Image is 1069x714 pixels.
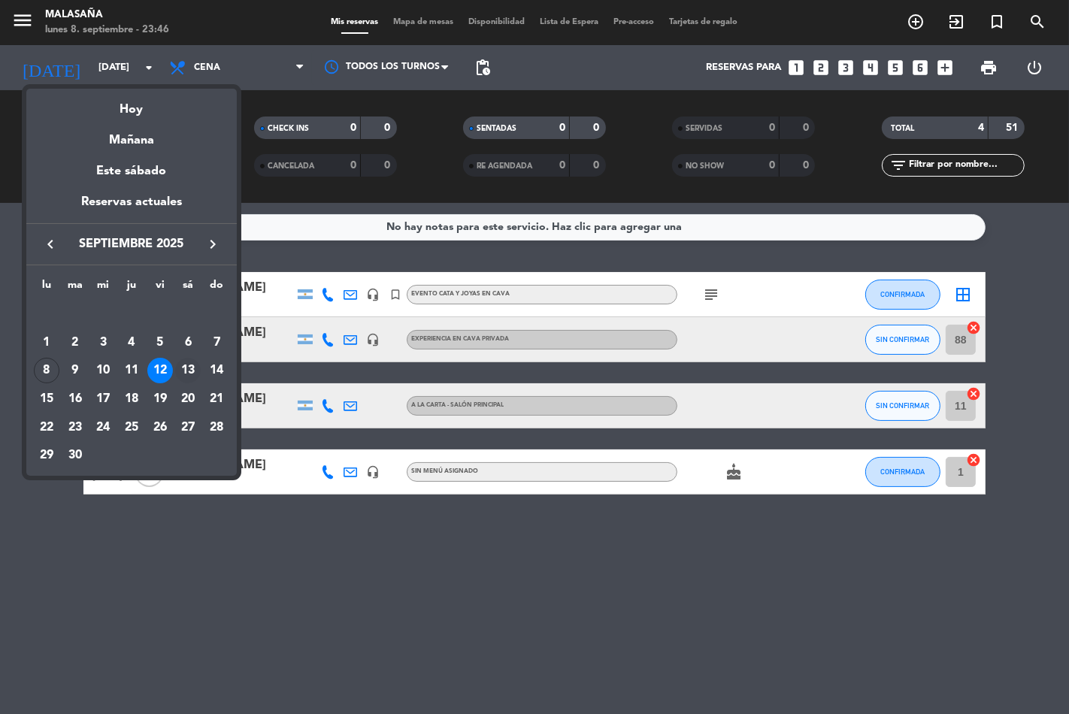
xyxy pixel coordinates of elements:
div: 3 [90,330,116,355]
div: 15 [34,386,59,412]
div: 29 [34,443,59,468]
div: 19 [147,386,173,412]
div: 22 [34,415,59,440]
div: 2 [62,330,88,355]
td: 13 de septiembre de 2025 [174,357,203,386]
td: 1 de septiembre de 2025 [32,328,61,357]
td: 4 de septiembre de 2025 [117,328,146,357]
i: keyboard_arrow_right [204,235,222,253]
div: 25 [119,415,144,440]
div: 17 [90,386,116,412]
span: septiembre 2025 [64,234,199,254]
div: 21 [204,386,229,412]
th: sábado [174,277,203,300]
td: 8 de septiembre de 2025 [32,357,61,386]
td: 21 de septiembre de 2025 [202,385,231,413]
div: 27 [175,415,201,440]
td: 30 de septiembre de 2025 [61,442,89,470]
th: lunes [32,277,61,300]
td: 5 de septiembre de 2025 [146,328,174,357]
div: 26 [147,415,173,440]
td: 24 de septiembre de 2025 [89,413,117,442]
td: 15 de septiembre de 2025 [32,385,61,413]
button: keyboard_arrow_left [37,234,64,254]
div: 14 [204,358,229,383]
button: keyboard_arrow_right [199,234,226,254]
div: 11 [119,358,144,383]
th: martes [61,277,89,300]
td: 26 de septiembre de 2025 [146,413,174,442]
td: 28 de septiembre de 2025 [202,413,231,442]
div: 5 [147,330,173,355]
th: jueves [117,277,146,300]
div: 20 [175,386,201,412]
div: 28 [204,415,229,440]
div: Hoy [26,89,237,120]
td: 14 de septiembre de 2025 [202,357,231,386]
td: 9 de septiembre de 2025 [61,357,89,386]
td: 12 de septiembre de 2025 [146,357,174,386]
div: 4 [119,330,144,355]
div: 13 [175,358,201,383]
th: domingo [202,277,231,300]
td: 22 de septiembre de 2025 [32,413,61,442]
div: 6 [175,330,201,355]
i: keyboard_arrow_left [41,235,59,253]
div: 9 [62,358,88,383]
div: 1 [34,330,59,355]
td: 11 de septiembre de 2025 [117,357,146,386]
td: 16 de septiembre de 2025 [61,385,89,413]
div: 8 [34,358,59,383]
div: 16 [62,386,88,412]
td: 29 de septiembre de 2025 [32,442,61,470]
div: 12 [147,358,173,383]
div: 30 [62,443,88,468]
td: 6 de septiembre de 2025 [174,328,203,357]
div: 10 [90,358,116,383]
td: 25 de septiembre de 2025 [117,413,146,442]
td: 18 de septiembre de 2025 [117,385,146,413]
div: 23 [62,415,88,440]
th: viernes [146,277,174,300]
td: 7 de septiembre de 2025 [202,328,231,357]
td: 3 de septiembre de 2025 [89,328,117,357]
td: 2 de septiembre de 2025 [61,328,89,357]
td: 23 de septiembre de 2025 [61,413,89,442]
div: 24 [90,415,116,440]
div: Mañana [26,120,237,150]
td: 20 de septiembre de 2025 [174,385,203,413]
td: SEP. [32,300,231,328]
div: 18 [119,386,144,412]
div: 7 [204,330,229,355]
td: 10 de septiembre de 2025 [89,357,117,386]
div: Reservas actuales [26,192,237,223]
td: 17 de septiembre de 2025 [89,385,117,413]
div: Este sábado [26,150,237,192]
th: miércoles [89,277,117,300]
td: 19 de septiembre de 2025 [146,385,174,413]
td: 27 de septiembre de 2025 [174,413,203,442]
